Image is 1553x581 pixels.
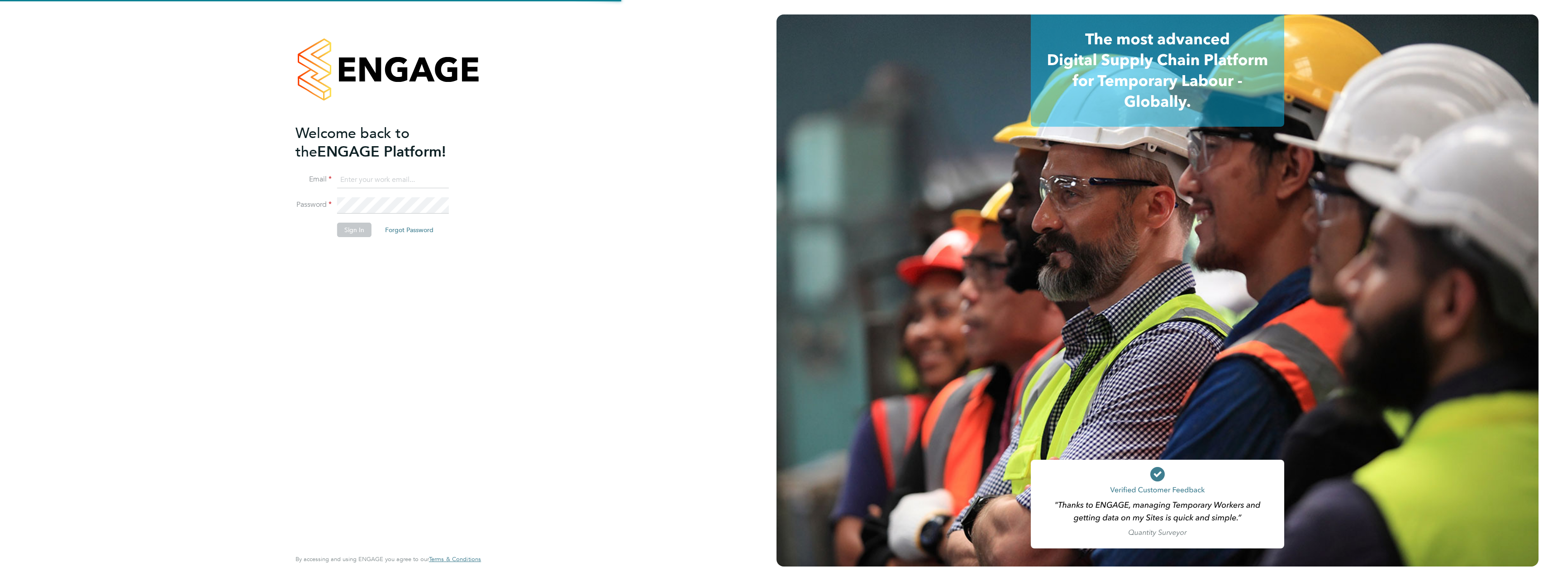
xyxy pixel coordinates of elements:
[378,223,441,237] button: Forgot Password
[429,556,481,563] a: Terms & Conditions
[295,124,472,161] h2: ENGAGE Platform!
[337,223,372,237] button: Sign In
[429,555,481,563] span: Terms & Conditions
[295,555,481,563] span: By accessing and using ENGAGE you agree to our
[295,200,332,210] label: Password
[295,124,410,161] span: Welcome back to the
[337,172,449,188] input: Enter your work email...
[295,175,332,184] label: Email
